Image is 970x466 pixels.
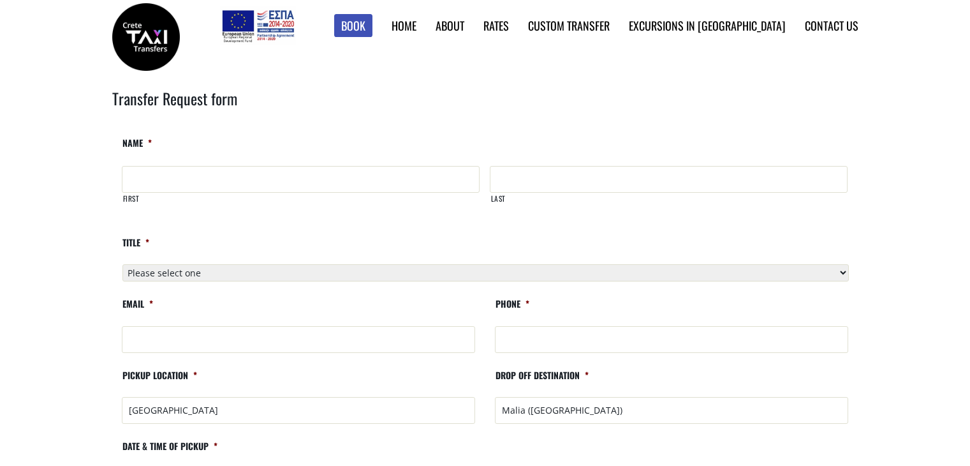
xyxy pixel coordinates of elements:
[629,17,786,34] a: Excursions in [GEOGRAPHIC_DATA]
[392,17,416,34] a: Home
[490,193,848,214] label: Last
[528,17,610,34] a: Custom Transfer
[334,14,372,38] a: Book
[112,87,858,127] h2: Transfer Request form
[112,3,180,71] img: Crete Taxi Transfers | Crete Taxi Transfers search results | Crete Taxi Transfers
[495,370,589,392] label: Drop off destination
[220,6,296,45] img: e-bannersEUERDF180X90.jpg
[112,29,180,42] a: Crete Taxi Transfers | Crete Taxi Transfers search results | Crete Taxi Transfers
[483,17,509,34] a: Rates
[122,137,152,160] label: Name
[122,370,197,392] label: Pickup location
[122,298,153,320] label: Email
[495,298,529,320] label: Phone
[436,17,464,34] a: About
[122,440,217,463] label: Date & time of pickup
[122,193,480,214] label: First
[805,17,858,34] a: Contact us
[122,237,149,259] label: Title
